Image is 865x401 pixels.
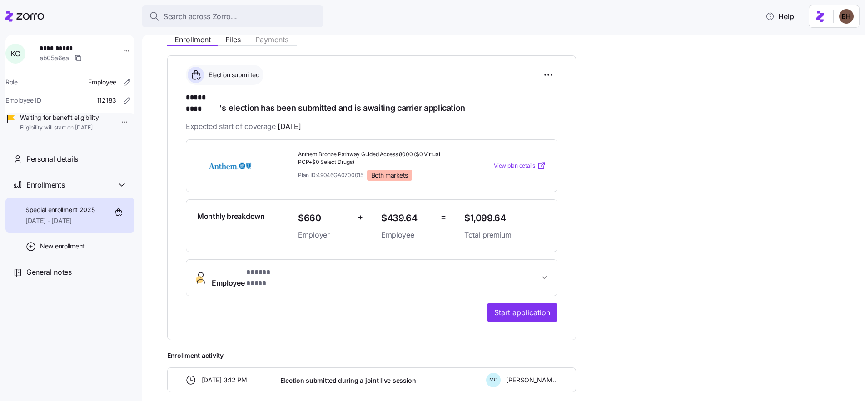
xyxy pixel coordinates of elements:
span: $439.64 [381,211,433,226]
span: Search across Zorro... [164,11,237,22]
span: Waiting for benefit eligibility [20,113,99,122]
span: Election submitted [206,70,259,79]
a: View plan details [494,161,546,170]
span: Special enrollment 2025 [25,205,95,214]
span: [DATE] 3:12 PM [202,376,247,385]
img: Anthem [197,155,263,176]
span: [PERSON_NAME] [506,376,558,385]
span: General notes [26,267,72,278]
span: Both markets [371,171,408,179]
span: [DATE] - [DATE] [25,216,95,225]
span: K C [10,50,20,57]
span: Anthem Bronze Pathway Guided Access 8000 ($0 Virtual PCP+$0 Select Drugs) [298,151,457,166]
span: Employee [212,267,284,289]
span: $1,099.64 [464,211,546,226]
span: Total premium [464,229,546,241]
span: View plan details [494,162,535,170]
img: c3c218ad70e66eeb89914ccc98a2927c [839,9,854,24]
span: Expected start of coverage [186,121,301,132]
span: Enrollment [174,36,211,43]
span: New enrollment [40,242,85,251]
span: 112183 [97,96,116,105]
span: Employee [381,229,433,241]
span: Plan ID: 49046GA0700015 [298,171,363,179]
span: Payments [255,36,288,43]
span: Role [5,78,18,87]
button: Start application [487,303,557,322]
span: Employee [88,78,116,87]
span: Files [225,36,241,43]
span: Start application [494,307,550,318]
span: Help [766,11,794,22]
span: = [441,211,446,224]
span: + [358,211,363,224]
button: Help [758,7,801,25]
h1: 's election has been submitted and is awaiting carrier application [186,92,557,114]
span: Employer [298,229,350,241]
button: Search across Zorro... [142,5,323,27]
span: [DATE] [278,121,301,132]
span: eb05a6ea [40,54,69,63]
span: $660 [298,211,350,226]
span: Enrollments [26,179,65,191]
span: Personal details [26,153,78,165]
span: Eligibility will start on [DATE] [20,124,99,132]
span: Monthly breakdown [197,211,265,222]
span: Election submitted during a joint live session [280,376,416,385]
span: Enrollment activity [167,351,576,360]
span: Employee ID [5,96,41,105]
span: M C [489,377,497,382]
